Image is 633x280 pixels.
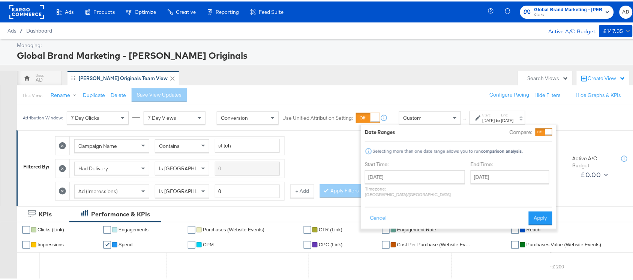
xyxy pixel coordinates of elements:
div: Active A/C Budget [573,153,614,167]
label: Start: [483,111,495,116]
span: Had Delivery [78,164,108,170]
input: Enter a number [215,183,280,197]
div: Managing: [17,40,631,48]
span: Ad (Impressions) [78,186,118,193]
span: Engagements [118,225,148,231]
span: Campaign Name [78,141,117,148]
div: [PERSON_NAME] Originals Team View [79,73,168,80]
div: Performance & KPIs [91,209,150,217]
span: Spend [118,240,133,246]
div: £0.00 [581,168,601,179]
button: Configure Pacing [484,87,535,100]
span: Creative [176,7,196,13]
div: KPIs [39,209,52,217]
span: Purchases Value (Website Events) [526,240,601,246]
a: ✔ [382,225,390,232]
button: Delete [111,90,126,97]
span: Reporting [216,7,239,13]
label: Start Time: [365,159,465,167]
span: CPC (Link) [319,240,343,246]
div: Global Brand Marketing - [PERSON_NAME] Originals [17,48,631,60]
a: ✔ [304,240,311,247]
span: Clicks (Link) [37,225,64,231]
button: Cancel [365,210,392,223]
a: ✔ [188,240,195,247]
div: [DATE] [483,116,495,122]
button: AD [619,4,633,17]
a: ✔ [511,240,519,247]
span: CPM [203,240,214,246]
span: Impressions [37,240,64,246]
span: Clarks [534,10,603,16]
button: + Add [290,183,314,197]
div: Selecting more than one date range allows you to run . [372,147,523,152]
span: Is [GEOGRAPHIC_DATA] [159,186,216,193]
a: Dashboard [26,26,52,32]
a: ✔ [22,225,30,232]
span: Ads [65,7,73,13]
button: Duplicate [83,90,105,97]
button: Hide Filters [535,90,561,97]
label: Compare: [510,127,532,134]
a: ✔ [382,240,390,247]
span: Engagement Rate [397,225,436,231]
div: AD [36,75,43,82]
div: £147.35 [603,25,623,34]
span: Global Brand Marketing - [PERSON_NAME] Originals [534,4,603,12]
span: Custom [403,113,421,120]
button: Global Brand Marketing - [PERSON_NAME] OriginalsClarks [520,4,614,17]
span: 7 Day Clicks [71,113,99,120]
span: / [16,26,26,32]
p: Timezone: [GEOGRAPHIC_DATA]/[GEOGRAPHIC_DATA] [365,185,465,196]
button: £147.35 [599,24,633,36]
span: AD [622,6,630,15]
span: Reach [526,225,541,231]
label: Use Unified Attribution Setting: [282,113,353,120]
span: ↑ [462,116,469,119]
span: Cost Per Purchase (Website Events) [397,240,472,246]
button: £0.00 [578,167,610,179]
span: 7 Day Views [148,113,176,120]
span: Conversion [221,113,248,120]
strong: comparison analysis [481,147,522,152]
span: Contains [159,141,180,148]
strong: to [495,116,501,122]
span: CTR (Link) [319,225,342,231]
a: ✔ [103,240,111,247]
div: Drag to reorder tab [71,74,75,79]
div: Date Ranges [365,127,395,134]
span: Ads [7,26,16,32]
input: Enter a search term [215,160,280,174]
button: Rename [45,87,84,101]
a: ✔ [304,225,311,232]
button: Apply [529,210,552,223]
span: Purchases (Website Events) [203,225,264,231]
a: ✔ [103,225,111,232]
div: Filtered By: [23,162,49,169]
a: ✔ [511,225,519,232]
div: Attribution Window: [22,114,63,119]
span: Feed Suite [259,7,283,13]
div: Active A/C Budget [540,24,595,35]
button: Hide Graphs & KPIs [576,90,621,97]
span: Optimize [135,7,156,13]
div: This View: [22,91,42,97]
span: Products [93,7,115,13]
label: End Time: [471,159,552,167]
div: [DATE] [501,116,514,122]
div: Create View [588,73,625,81]
span: Is [GEOGRAPHIC_DATA] [159,164,216,170]
label: End: [501,111,514,116]
div: Search Views [528,73,568,80]
input: Enter a search term [215,137,280,151]
a: ✔ [188,225,195,232]
a: ✔ [22,240,30,247]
